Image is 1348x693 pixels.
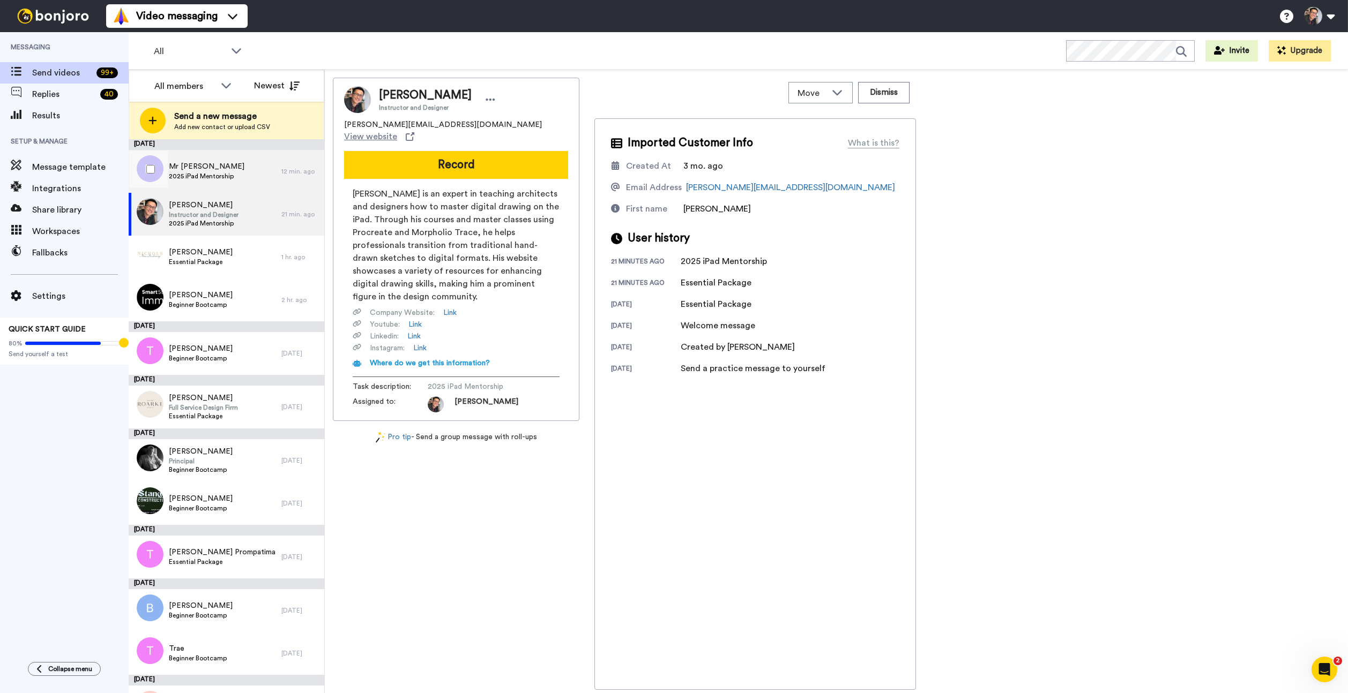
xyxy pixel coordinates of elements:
span: [PERSON_NAME] [169,446,233,457]
div: [DATE] [129,139,324,150]
div: Created by [PERSON_NAME] [681,341,795,353]
span: Essential Package [169,558,275,566]
div: Essential Package [681,276,751,289]
div: [DATE] [281,649,319,658]
span: Youtube : [370,319,400,330]
div: [DATE] [281,606,319,615]
a: [PERSON_NAME][EMAIL_ADDRESS][DOMAIN_NAME] [686,183,895,192]
img: Image of Henry [344,86,371,113]
span: Beginner Bootcamp [169,354,233,363]
span: QUICK START GUIDE [9,326,86,333]
div: 21 minutes ago [611,257,681,268]
span: [PERSON_NAME][EMAIL_ADDRESS][DOMAIN_NAME] [344,119,542,130]
button: Newest [246,75,308,96]
span: [PERSON_NAME] [683,205,751,213]
span: Message template [32,161,129,174]
div: 99 + [96,67,118,78]
div: All members [154,80,215,93]
img: 5cb8c3ad-bfd6-4c0a-abf8-fae1d83bc47d.png [137,284,163,311]
div: 2 hr. ago [281,296,319,304]
span: Beginner Bootcamp [169,611,233,620]
span: [PERSON_NAME] [169,393,238,403]
span: View website [344,130,397,143]
div: 40 [100,89,118,100]
div: Tooltip anchor [119,338,129,348]
span: [PERSON_NAME] is an expert in teaching architects and designers how to master digital drawing on ... [353,187,560,303]
span: Add new contact or upload CSV [174,123,270,131]
span: Instagram : [370,343,405,353]
span: Share library [32,204,129,216]
div: [DATE] [281,499,319,508]
span: Full Service Design Firm [169,403,238,412]
div: - Send a group message with roll-ups [333,432,579,443]
span: 2025 iPad Mentorship [169,172,244,180]
div: Welcome message [681,319,755,332]
span: [PERSON_NAME] Prompatima [169,547,275,558]
div: [DATE] [129,675,324,686]
span: [PERSON_NAME] [169,200,239,210]
span: Assigned to: [353,396,428,412]
span: Instructor and Designer [379,103,472,112]
span: [PERSON_NAME] [169,493,233,504]
span: Linkedin : [370,331,399,342]
a: View website [344,130,414,143]
span: Trae [169,643,227,654]
button: Record [344,151,568,179]
span: Send yourself a test [9,350,120,358]
button: Invite [1205,40,1258,62]
div: [DATE] [129,428,324,439]
span: Settings [32,290,129,303]
span: Essential Package [169,412,238,420]
span: 2025 iPad Mentorship [428,381,530,392]
span: Beginner Bootcamp [169,465,233,474]
img: 71696d25-28dd-455d-a865-2e70ce26df81-1652917405.jpg [428,396,444,412]
a: Pro tip [376,432,411,443]
div: 2025 iPad Mentorship [681,255,767,268]
div: [DATE] [281,403,319,411]
div: [DATE] [129,321,324,332]
div: 12 min. ago [281,167,319,176]
div: [DATE] [611,321,681,332]
span: Essential Package [169,258,233,266]
button: Upgrade [1269,40,1331,62]
div: 21 minutes ago [611,278,681,289]
div: Created At [626,160,671,172]
span: 80% [9,339,23,348]
span: [PERSON_NAME] [169,247,233,258]
div: [DATE] [611,300,681,311]
span: Instructor and Designer [169,210,239,219]
span: [PERSON_NAME] [379,87,472,103]
img: 26b83d77-e70f-4e16-a985-fe3f8703eb59.jpg [137,241,163,268]
span: 2025 iPad Mentorship [169,219,239,228]
button: Dismiss [858,82,910,103]
img: magic-wand.svg [376,432,385,443]
img: t.png [137,637,163,664]
div: 21 min. ago [281,210,319,219]
img: b.png [137,594,163,621]
span: Imported Customer Info [628,135,753,151]
img: t.png [137,337,163,364]
span: Integrations [32,182,129,195]
span: Beginner Bootcamp [169,504,233,513]
span: Replies [32,88,96,101]
span: Send videos [32,66,92,79]
span: Workspaces [32,225,129,238]
div: Essential Package [681,298,751,311]
span: [PERSON_NAME] [169,343,233,354]
button: Collapse menu [28,662,101,676]
div: [DATE] [281,553,319,561]
span: [PERSON_NAME] [455,396,518,412]
div: [DATE] [281,456,319,465]
span: Task description : [353,381,428,392]
span: Video messaging [136,9,218,24]
span: Send a new message [174,110,270,123]
span: Results [32,109,129,122]
img: 3cb0cf11-3496-4649-a666-63413f4c84b0.jpg [137,198,163,225]
div: First name [626,202,667,215]
img: bj-logo-header-white.svg [13,9,93,24]
span: 3 mo. ago [683,162,723,170]
div: Email Address [626,181,682,194]
span: Move [798,87,826,100]
span: Fallbacks [32,246,129,259]
div: 1 hr. ago [281,253,319,261]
